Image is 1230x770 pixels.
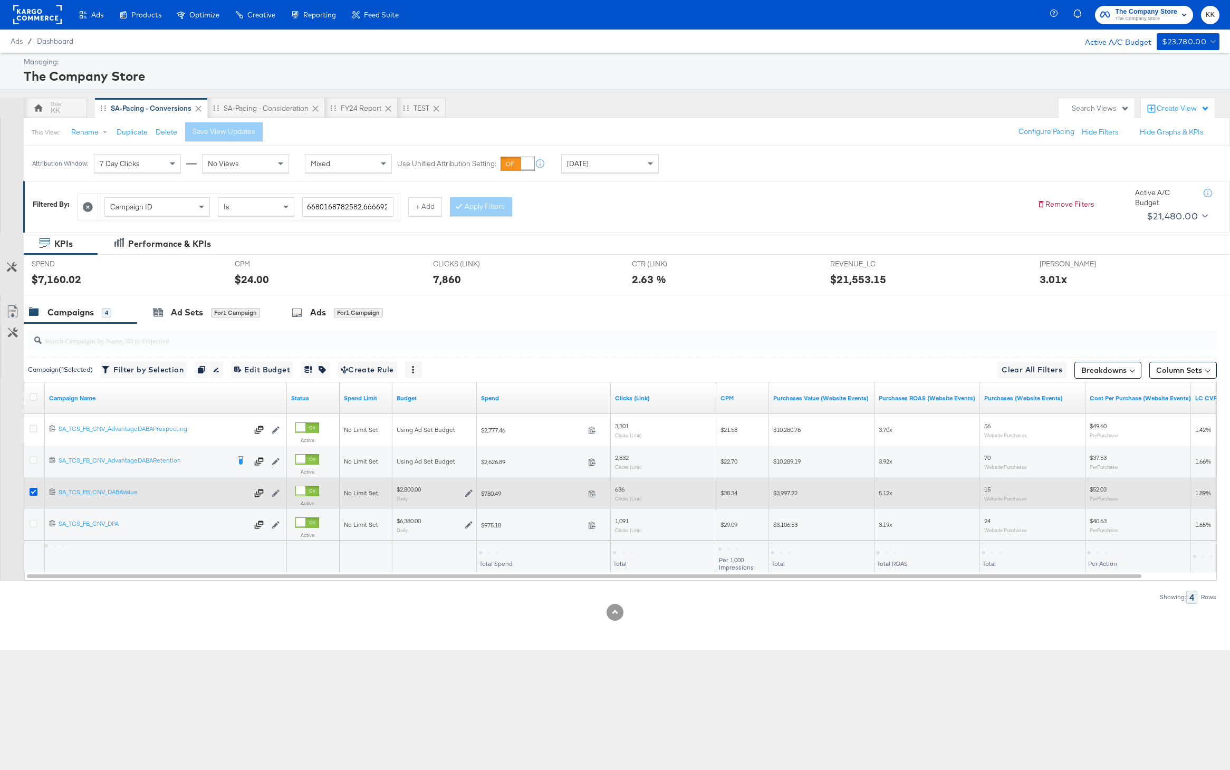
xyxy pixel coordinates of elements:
[1090,394,1191,402] a: The average cost for each purchase tracked by your Custom Audience pixel on your website after pe...
[32,128,60,137] div: This View:
[397,394,473,402] a: The maximum amount you're willing to spend on your ads, on average each day or over the lifetime ...
[615,517,629,525] span: 1,091
[1082,127,1119,137] button: Hide Filters
[189,11,219,19] span: Optimize
[1002,363,1062,377] span: Clear All Filters
[830,259,909,269] span: REVENUE_LC
[59,519,248,528] div: SA_TCS_FB_CNV_DPA
[1205,9,1215,21] span: KK
[1090,495,1118,502] sub: Per Purchase
[49,394,283,402] a: Your campaign name.
[1201,6,1219,24] button: KK
[59,456,229,465] div: SA_TCS_FB_CNV_AdvantageDABARetention
[397,426,473,434] div: Using Ad Set Budget
[879,489,892,497] span: 5.12x
[879,394,976,402] a: The total value of the purchase actions divided by spend tracked by your Custom Audience pixel on...
[984,485,991,493] span: 15
[1142,208,1210,225] button: $21,480.00
[397,517,421,525] div: $6,380.00
[235,272,269,287] div: $24.00
[773,426,801,434] span: $10,280.76
[208,159,239,168] span: No Views
[37,37,73,45] a: Dashboard
[632,272,666,287] div: 2.63 %
[984,517,991,525] span: 24
[615,464,642,470] sub: Clicks (Link)
[24,57,1217,67] div: Managing:
[397,159,496,169] label: Use Unified Attribution Setting:
[397,495,408,502] sub: Daily
[720,426,737,434] span: $21.58
[247,11,275,19] span: Creative
[615,394,712,402] a: The number of clicks on links appearing on your ad or Page that direct people to your sites off F...
[997,362,1066,379] button: Clear All Filters
[720,489,737,497] span: $38.34
[1140,127,1204,137] button: Hide Graphs & KPIs
[100,159,140,168] span: 7 Day Clicks
[615,495,642,502] sub: Clicks (Link)
[984,394,1081,402] a: The number of times a purchase was made tracked by your Custom Audience pixel on your website aft...
[879,521,892,528] span: 3.19x
[773,489,797,497] span: $3,997.22
[344,521,378,528] span: No Limit Set
[344,426,378,434] span: No Limit Set
[720,394,765,402] a: The average cost you've paid to have 1,000 impressions of your ad.
[481,394,607,402] a: The total amount spent to date.
[291,394,335,402] a: Shows the current state of your Ad Campaign.
[1157,33,1219,50] button: $23,780.00
[59,425,248,433] div: SA_TCS_FB_CNV_AdvantageDABAProspecting
[433,272,461,287] div: 7,860
[719,556,754,571] span: Per 1,000 Impressions
[59,488,248,496] div: SA_TCS_FB_CNV_DABAValue
[110,202,152,211] span: Campaign ID
[773,521,797,528] span: $3,106.53
[615,454,629,461] span: 2,832
[330,105,336,111] div: Drag to reorder tab
[879,457,892,465] span: 3.92x
[32,160,89,167] div: Attribution Window:
[341,103,381,113] div: FY24 Report
[1157,103,1209,114] div: Create View
[773,457,801,465] span: $10,289.19
[47,306,94,319] div: Campaigns
[1090,432,1118,438] sub: Per Purchase
[234,363,290,377] span: Edit Budget
[481,426,584,434] span: $2,777.46
[615,527,642,533] sub: Clicks (Link)
[1115,15,1177,23] span: The Company Store
[28,365,93,374] div: Campaign ( 1 Selected)
[338,361,397,378] button: Create Rule
[877,560,908,567] span: Total ROAS
[1115,6,1177,17] span: The Company Store
[11,37,23,45] span: Ads
[171,306,203,319] div: Ad Sets
[211,308,260,317] div: for 1 Campaign
[1195,489,1211,497] span: 1.89%
[23,37,37,45] span: /
[91,11,103,19] span: Ads
[295,468,319,475] label: Active
[1135,188,1193,207] div: Active A/C Budget
[104,363,184,377] span: Filter by Selection
[1074,362,1141,379] button: Breakdowns
[24,67,1217,85] div: The Company Store
[344,489,378,497] span: No Limit Set
[32,259,111,269] span: SPEND
[1195,457,1211,465] span: 1.66%
[983,560,996,567] span: Total
[414,103,429,113] div: TEST
[830,272,886,287] div: $21,553.15
[231,361,293,378] button: Edit Budget
[1011,122,1082,141] button: Configure Pacing
[1090,454,1107,461] span: $37.53
[54,238,73,250] div: KPIs
[984,527,1027,533] sub: Website Purchases
[295,437,319,444] label: Active
[1090,527,1118,533] sub: Per Purchase
[1072,103,1129,113] div: Search Views
[344,457,378,465] span: No Limit Set
[295,500,319,507] label: Active
[984,464,1027,470] sub: Website Purchases
[567,159,589,168] span: [DATE]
